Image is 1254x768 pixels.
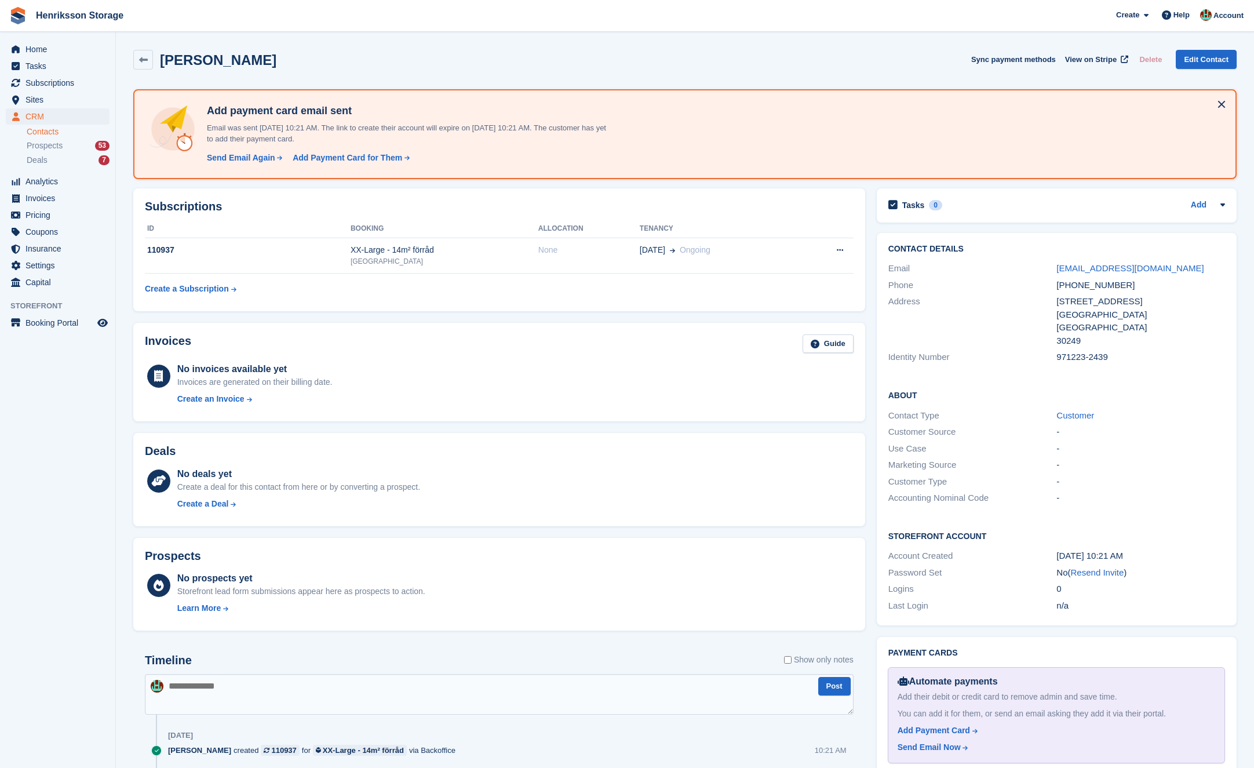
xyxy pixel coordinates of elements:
div: 110937 [271,745,296,756]
div: Add their debit or credit card to remove admin and save time. [898,691,1215,703]
span: Create [1116,9,1139,21]
span: Insurance [25,241,95,257]
div: Send Email Again [207,152,275,164]
div: 0 [1056,583,1225,596]
div: Learn More [177,602,221,614]
h2: Contact Details [888,245,1225,254]
div: No invoices available yet [177,362,333,376]
a: menu [6,274,110,290]
a: Guide [803,334,854,354]
a: Add Payment Card [898,725,1211,737]
div: No prospects yet [177,572,425,585]
a: menu [6,241,110,257]
div: XX-Large - 14m² förråd [323,745,404,756]
a: Add Payment Card for Them [288,152,411,164]
span: View on Stripe [1065,54,1117,65]
div: Email [888,262,1057,275]
div: Phone [888,279,1057,292]
span: Account [1213,10,1244,21]
th: ID [145,220,351,238]
span: Invoices [25,190,95,206]
a: menu [6,207,110,223]
a: Resend Invite [1071,567,1124,577]
h2: Storefront Account [888,530,1225,541]
span: Booking Portal [25,315,95,331]
span: Help [1173,9,1190,21]
div: [PHONE_NUMBER] [1056,279,1225,292]
a: Create a Subscription [145,278,236,300]
button: Delete [1135,50,1166,69]
a: Henriksson Storage [31,6,128,25]
div: 0 [929,200,942,210]
th: Allocation [538,220,640,238]
div: [GEOGRAPHIC_DATA] [1056,308,1225,322]
a: Customer [1056,410,1094,420]
div: [GEOGRAPHIC_DATA] [1056,321,1225,334]
div: Add Payment Card [898,725,970,737]
div: Customer Type [888,475,1057,489]
a: [EMAIL_ADDRESS][DOMAIN_NAME] [1056,263,1204,273]
div: [GEOGRAPHIC_DATA] [351,256,538,267]
img: Isak Martinelle [151,680,163,693]
div: 971223-2439 [1056,351,1225,364]
div: 53 [95,141,110,151]
a: menu [6,58,110,74]
div: Automate payments [898,675,1215,689]
h2: Tasks [902,200,925,210]
a: Add [1191,199,1206,212]
div: Add Payment Card for Them [293,152,402,164]
h2: Timeline [145,654,192,667]
th: Tenancy [640,220,799,238]
img: stora-icon-8386f47178a22dfd0bd8f6a31ec36ba5ce8667c1dd55bd0f319d3a0aa187defe.svg [9,7,27,24]
a: menu [6,41,110,57]
a: Create an Invoice [177,393,333,405]
span: Ongoing [680,245,710,254]
a: View on Stripe [1060,50,1131,69]
a: menu [6,190,110,206]
a: XX-Large - 14m² förråd [313,745,407,756]
span: [DATE] [640,244,665,256]
button: Post [818,677,851,696]
a: menu [6,173,110,190]
div: [DATE] [168,731,193,740]
span: Tasks [25,58,95,74]
div: Identity Number [888,351,1057,364]
div: Use Case [888,442,1057,456]
a: menu [6,92,110,108]
span: [PERSON_NAME] [168,745,231,756]
span: Coupons [25,224,95,240]
div: Account Created [888,549,1057,563]
button: Sync payment methods [971,50,1056,69]
label: Show only notes [784,654,854,666]
div: Invoices are generated on their billing date. [177,376,333,388]
div: n/a [1056,599,1225,613]
span: Capital [25,274,95,290]
div: Accounting Nominal Code [888,492,1057,505]
div: [DATE] 10:21 AM [1056,549,1225,563]
div: - [1056,458,1225,472]
div: You can add it for them, or send an email asking they add it via their portal. [898,708,1215,720]
span: Home [25,41,95,57]
img: Isak Martinelle [1200,9,1212,21]
h2: Deals [145,445,176,458]
div: Send Email Now [898,741,961,754]
div: 10:21 AM [815,745,847,756]
h2: Invoices [145,334,191,354]
span: ( ) [1068,567,1127,577]
div: No [1056,566,1225,580]
a: Learn More [177,602,425,614]
div: Create a Subscription [145,283,229,295]
div: [STREET_ADDRESS] [1056,295,1225,308]
a: Prospects 53 [27,140,110,152]
div: Password Set [888,566,1057,580]
a: Deals 7 [27,154,110,166]
div: - [1056,492,1225,505]
div: Create an Invoice [177,393,245,405]
div: - [1056,425,1225,439]
div: Marketing Source [888,458,1057,472]
div: - [1056,475,1225,489]
th: Booking [351,220,538,238]
span: Sites [25,92,95,108]
span: Deals [27,155,48,166]
div: XX-Large - 14m² förråd [351,244,538,256]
